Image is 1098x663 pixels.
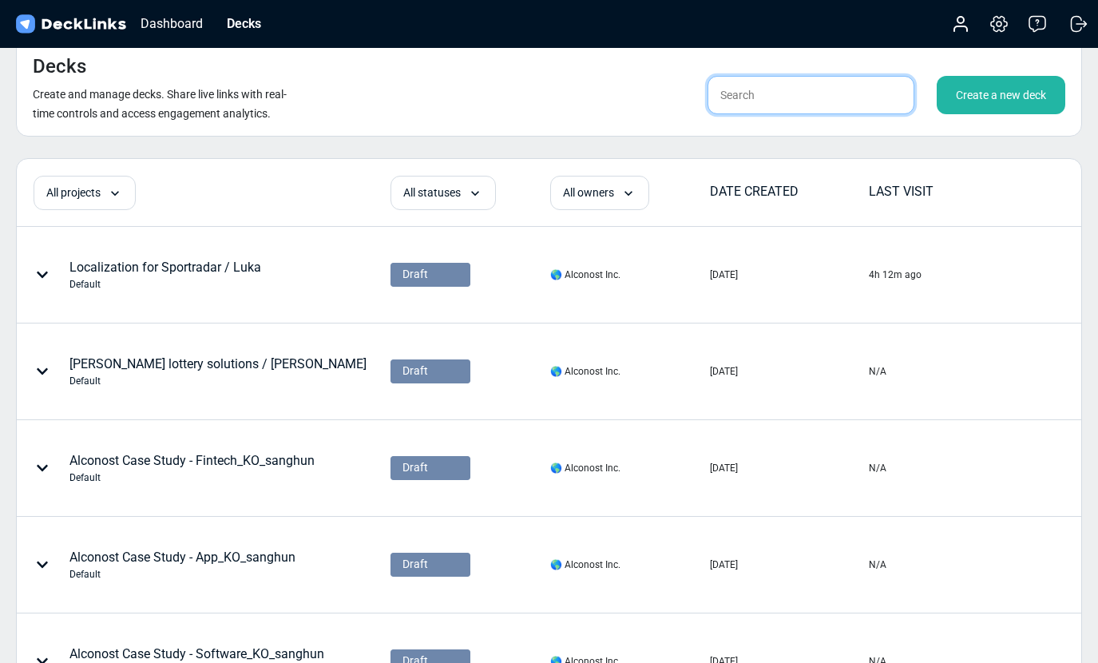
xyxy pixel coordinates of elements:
div: Default [69,567,295,582]
div: DATE CREATED [710,182,868,201]
div: 🌎 Alconost Inc. [550,558,620,572]
div: All statuses [390,176,496,210]
div: [DATE] [710,558,738,572]
h4: Decks [33,55,86,78]
div: N/A [869,461,886,475]
input: Search [708,76,914,114]
div: 4h 12m ago [869,268,922,282]
div: 🌎 Alconost Inc. [550,268,620,282]
div: Default [69,374,367,388]
div: Default [69,277,261,292]
small: Create and manage decks. Share live links with real-time controls and access engagement analytics. [33,88,287,120]
div: 🌎 Alconost Inc. [550,364,620,379]
div: 🌎 Alconost Inc. [550,461,620,475]
div: Alconost Case Study - Fintech_KO_sanghun [69,451,315,485]
span: Draft [402,266,428,283]
div: Create a new deck [937,76,1065,114]
div: Localization for Sportradar / Luka [69,258,261,292]
div: Decks [219,14,269,34]
span: Draft [402,556,428,573]
div: LAST VISIT [869,182,1027,201]
span: Draft [402,363,428,379]
div: N/A [869,364,886,379]
div: Alconost Case Study - App_KO_sanghun [69,548,295,582]
div: N/A [869,558,886,572]
div: [DATE] [710,364,738,379]
div: [DATE] [710,268,738,282]
div: All owners [550,176,649,210]
img: DeckLinks [13,13,129,36]
span: Draft [402,459,428,476]
div: Dashboard [133,14,211,34]
div: [PERSON_NAME] lottery solutions / [PERSON_NAME] [69,355,367,388]
div: Default [69,470,315,485]
div: [DATE] [710,461,738,475]
div: All projects [34,176,136,210]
